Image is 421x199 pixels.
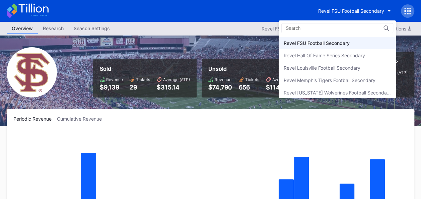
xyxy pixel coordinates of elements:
input: Search [286,25,344,31]
div: Revel Memphis Tigers Football Secondary [284,77,375,83]
div: Revel Hall Of Fame Series Secondary [284,53,365,58]
div: Revel [US_STATE] Wolverines Football Secondary [284,90,391,95]
div: Revel Louisville Football Secondary [284,65,360,71]
div: Revel FSU Football Secondary [284,40,350,46]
